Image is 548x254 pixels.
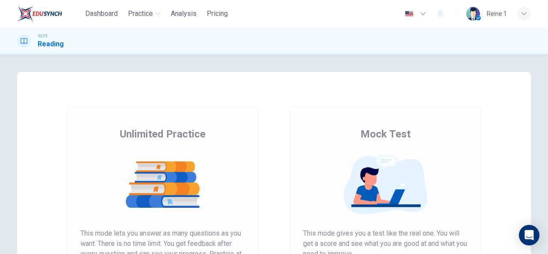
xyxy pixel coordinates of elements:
button: Pricing [203,6,231,21]
span: Analysis [171,9,197,19]
span: Dashboard [85,9,118,19]
div: Reine 1 [487,9,507,19]
span: IELTS [38,33,48,39]
a: EduSynch logo [17,5,82,22]
button: Dashboard [82,6,121,21]
img: Profile picture [466,7,480,21]
span: Unlimited Practice [120,127,205,141]
h1: Reading [38,39,64,49]
img: EduSynch logo [17,5,62,22]
img: en [404,11,414,17]
button: Practice [125,6,164,21]
div: Open Intercom Messenger [519,225,539,245]
button: Analysis [167,6,200,21]
span: Practice [128,9,153,19]
span: Mock Test [360,127,411,141]
span: Pricing [207,9,228,19]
